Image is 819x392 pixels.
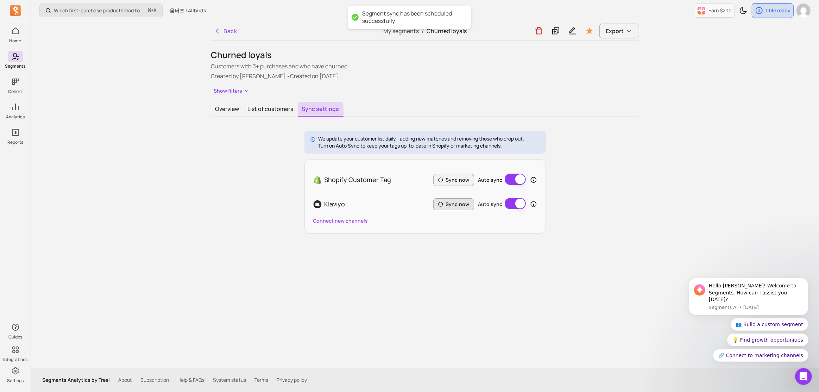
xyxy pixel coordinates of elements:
p: Segments [5,63,26,69]
p: Analytics [6,114,25,120]
label: Auto sync [478,201,503,208]
button: Earn $200 [694,4,735,18]
iframe: Intercom notifications message [678,231,819,373]
button: Connect new channels [313,217,368,224]
button: Sync now [433,174,474,186]
button: Show filters [211,86,252,96]
span: 올버즈 | Allbirds [170,7,206,14]
img: Shopify_Customer_Tag [313,176,322,184]
a: My segments [383,27,419,35]
button: Toggle favorite [582,24,597,38]
p: Home [10,38,21,44]
button: Export [599,24,639,38]
p: Cohort [8,89,23,94]
p: Customers with 3+ purchases and who have churned. [211,62,639,70]
button: Back [211,24,240,38]
a: Privacy policy [277,377,307,384]
button: List of customers [244,102,298,116]
a: Subscription [140,377,169,384]
a: Help & FAQs [177,377,204,384]
p: Klaviyo [325,199,345,209]
span: / [419,27,427,35]
img: avatar [796,4,811,18]
button: Guides [8,320,23,341]
p: Which first-purchase products lead to the highest revenue per customer over time? [54,7,145,14]
p: Guides [8,334,22,340]
p: Earn $200 [708,7,732,14]
button: Which first-purchase products lead to the highest revenue per customer over time?⌘+K [39,4,163,17]
h1: Churned loyals [211,49,639,61]
button: Sync now [433,198,474,210]
p: Created by [PERSON_NAME] • Created on [DATE] [211,72,639,80]
p: Reports [7,139,23,145]
span: Export [606,27,624,35]
div: Segment sync has been scheduled successfully [362,10,464,25]
label: Auto sync [478,176,503,183]
p: Turn on Auto Sync to keep your tags up-to-date in Shopify or marketing channels. [319,142,524,149]
a: System status [213,377,246,384]
kbd: ⌘ [147,6,151,15]
button: 1 file ready [752,3,794,18]
iframe: Intercom live chat [795,368,812,385]
p: Segments Analytics by Tresl [42,377,110,384]
p: Shopify Customer Tag [325,175,391,185]
a: Terms [254,377,268,384]
button: 올버즈 | Allbirds [165,4,210,17]
img: Klaviyo [313,200,322,209]
button: Toggle dark mode [736,4,750,18]
kbd: K [154,8,157,13]
button: Sync settings [298,102,344,117]
p: We update your customer list daily—adding new matches and removing those who drop out. [319,135,524,142]
span: + [148,7,157,14]
p: Settings [7,378,24,384]
a: About [118,377,132,384]
span: Churned loyals [427,27,467,35]
p: 1 file ready [766,7,790,14]
p: Integrations [3,357,27,362]
button: Overview [211,102,244,116]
